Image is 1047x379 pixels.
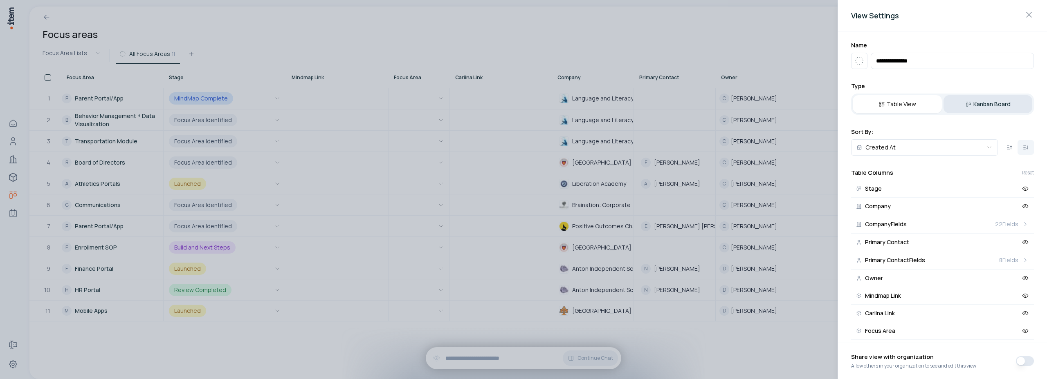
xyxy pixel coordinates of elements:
button: Created [851,340,1034,357]
span: Company Fields [865,221,907,227]
h2: View Settings [851,10,1034,21]
span: Stage [865,186,882,192]
span: 8 Fields [999,256,1018,264]
button: Kanban Board [944,95,1033,113]
span: Cariina Link [865,310,895,316]
button: CompanyFields22Fields [851,215,1034,234]
h2: Sort By: [851,128,1034,136]
button: Mindmap Link [851,287,1034,305]
span: Primary Contact [865,239,909,245]
button: Primary ContactFields8Fields [851,251,1034,270]
span: Primary Contact Fields [865,257,925,263]
button: Table View [853,95,942,113]
button: Reset [1022,170,1034,175]
span: Share view with organization [851,353,976,363]
span: Mindmap Link [865,293,901,299]
span: Company [865,203,891,209]
h2: Type [851,82,1034,90]
button: Cariina Link [851,305,1034,322]
span: Allow others in your organization to see and edit this view [851,363,976,369]
button: Company [851,198,1034,215]
h2: Name [851,41,1034,49]
span: Focus Area [865,328,895,334]
button: Stage [851,180,1034,198]
button: Focus Area [851,322,1034,340]
span: 22 Fields [995,220,1018,228]
button: Primary Contact [851,234,1034,251]
h2: Table Columns [851,169,893,177]
span: Owner [865,275,883,281]
button: Owner [851,270,1034,287]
